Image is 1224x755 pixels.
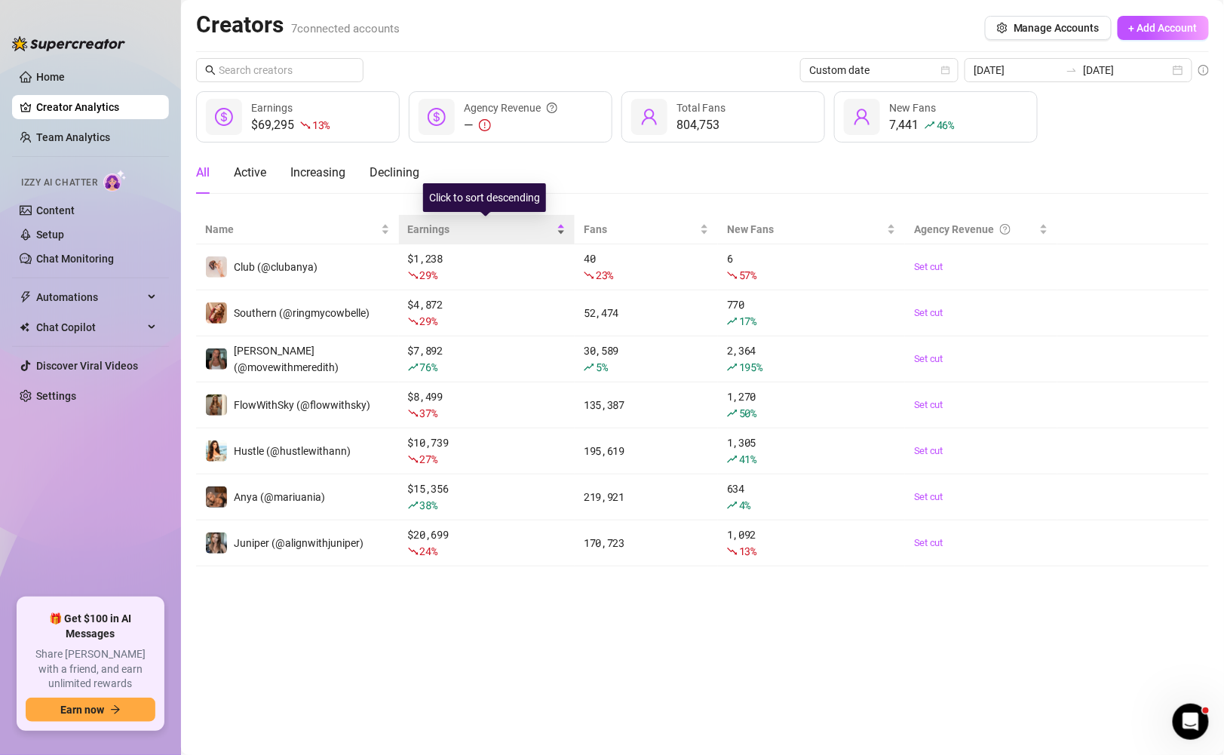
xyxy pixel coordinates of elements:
[370,164,419,182] div: Declining
[739,406,756,420] span: 50 %
[1066,64,1078,76] span: to
[206,256,227,278] img: Club (@clubanya)
[408,362,419,373] span: rise
[26,647,155,692] span: Share [PERSON_NAME] with a friend, and earn unlimited rewards
[997,23,1008,33] span: setting
[408,434,566,468] div: $ 10,739
[36,390,76,402] a: Settings
[1084,62,1170,78] input: End date
[399,215,575,244] th: Earnings
[727,270,738,281] span: fall
[853,108,871,126] span: user
[291,22,400,35] span: 7 connected accounts
[408,480,566,514] div: $ 15,356
[420,544,437,558] span: 24 %
[206,486,227,508] img: Anya (@mariuania)
[727,316,738,327] span: rise
[914,305,1048,321] a: Set cut
[596,268,613,282] span: 23 %
[727,454,738,465] span: rise
[584,535,709,551] div: 170,723
[60,704,104,716] span: Earn now
[941,66,950,75] span: calendar
[974,62,1060,78] input: Start date
[420,314,437,328] span: 29 %
[420,406,437,420] span: 37 %
[464,116,557,134] div: —
[584,362,594,373] span: rise
[420,268,437,282] span: 29 %
[914,351,1048,367] a: Set cut
[739,268,756,282] span: 57 %
[408,408,419,419] span: fall
[739,452,756,466] span: 41 %
[914,490,1048,505] a: Set cut
[408,546,419,557] span: fall
[914,259,1048,275] a: Set cut
[21,176,97,190] span: Izzy AI Chatter
[1198,65,1209,75] span: info-circle
[36,204,75,216] a: Content
[234,307,370,319] span: Southern (@ringmycowbelle)
[1014,22,1100,34] span: Manage Accounts
[12,36,125,51] img: logo-BBDzfeDw.svg
[914,397,1048,413] a: Set cut
[206,348,227,370] img: Meredith (@movewithmeredith)
[420,498,437,512] span: 38 %
[234,399,370,411] span: FlowWithSky (@flowwithsky)
[234,261,318,273] span: Club (@clubanya)
[914,443,1048,459] a: Set cut
[727,250,896,284] div: 6
[36,71,65,83] a: Home
[103,170,127,192] img: AI Chatter
[739,498,750,512] span: 4 %
[36,285,143,309] span: Automations
[584,443,709,459] div: 195,619
[584,250,709,284] div: 40
[584,221,697,238] span: Fans
[420,452,437,466] span: 27 %
[36,95,157,119] a: Creator Analytics
[408,221,554,238] span: Earnings
[739,360,762,374] span: 195 %
[727,296,896,330] div: 770
[575,215,718,244] th: Fans
[234,491,325,503] span: Anya (@mariuania)
[20,291,32,303] span: thunderbolt
[727,342,896,376] div: 2,364
[584,397,709,413] div: 135,387
[408,454,419,465] span: fall
[727,362,738,373] span: rise
[739,544,756,558] span: 13 %
[234,164,266,182] div: Active
[408,388,566,422] div: $ 8,499
[809,59,949,81] span: Custom date
[312,118,330,132] span: 13 %
[596,360,607,374] span: 5 %
[1129,22,1198,34] span: + Add Account
[26,612,155,641] span: 🎁 Get $100 in AI Messages
[408,250,566,284] div: $ 1,238
[206,532,227,554] img: Juniper (@alignwithjuniper)
[727,434,896,468] div: 1,305
[584,342,709,376] div: 30,589
[36,253,114,265] a: Chat Monitoring
[234,445,351,457] span: Hustle (@hustlewithann)
[479,119,491,131] span: exclamation-circle
[1118,16,1209,40] button: + Add Account
[36,360,138,372] a: Discover Viral Videos
[196,164,210,182] div: All
[420,360,437,374] span: 76 %
[206,440,227,462] img: Hustle (@hustlewithann)
[889,116,954,134] div: 7,441
[937,118,954,132] span: 46 %
[889,102,936,114] span: New Fans
[584,270,594,281] span: fall
[727,500,738,511] span: rise
[584,305,709,321] div: 52,474
[196,215,399,244] th: Name
[739,314,756,328] span: 17 %
[234,345,339,373] span: [PERSON_NAME] (@movewithmeredith)
[1173,704,1209,740] iframe: Intercom live chat
[584,489,709,505] div: 219,921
